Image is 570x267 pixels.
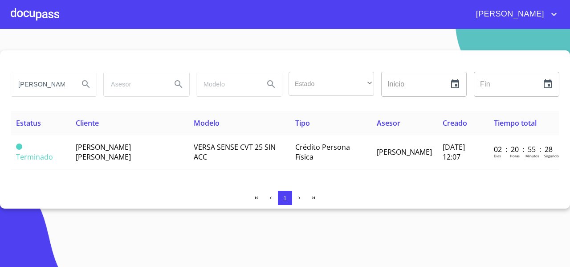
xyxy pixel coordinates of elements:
[469,7,549,21] span: [PERSON_NAME]
[76,142,131,162] span: [PERSON_NAME] [PERSON_NAME]
[261,74,282,95] button: Search
[544,153,561,158] p: Segundos
[469,7,559,21] button: account of current user
[76,118,99,128] span: Cliente
[494,153,501,158] p: Dias
[16,118,41,128] span: Estatus
[289,72,374,96] div: ​
[194,118,220,128] span: Modelo
[194,142,276,162] span: VERSA SENSE CVT 25 SIN ACC
[104,72,164,96] input: search
[196,72,257,96] input: search
[75,74,97,95] button: Search
[295,118,310,128] span: Tipo
[16,144,22,150] span: Terminado
[510,153,520,158] p: Horas
[16,152,53,162] span: Terminado
[168,74,189,95] button: Search
[494,118,537,128] span: Tiempo total
[443,118,467,128] span: Creado
[525,153,539,158] p: Minutos
[295,142,350,162] span: Crédito Persona Física
[11,72,72,96] input: search
[283,195,286,201] span: 1
[443,142,465,162] span: [DATE] 12:07
[377,118,400,128] span: Asesor
[377,147,432,157] span: [PERSON_NAME]
[494,144,554,154] p: 02 : 20 : 55 : 28
[278,191,292,205] button: 1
